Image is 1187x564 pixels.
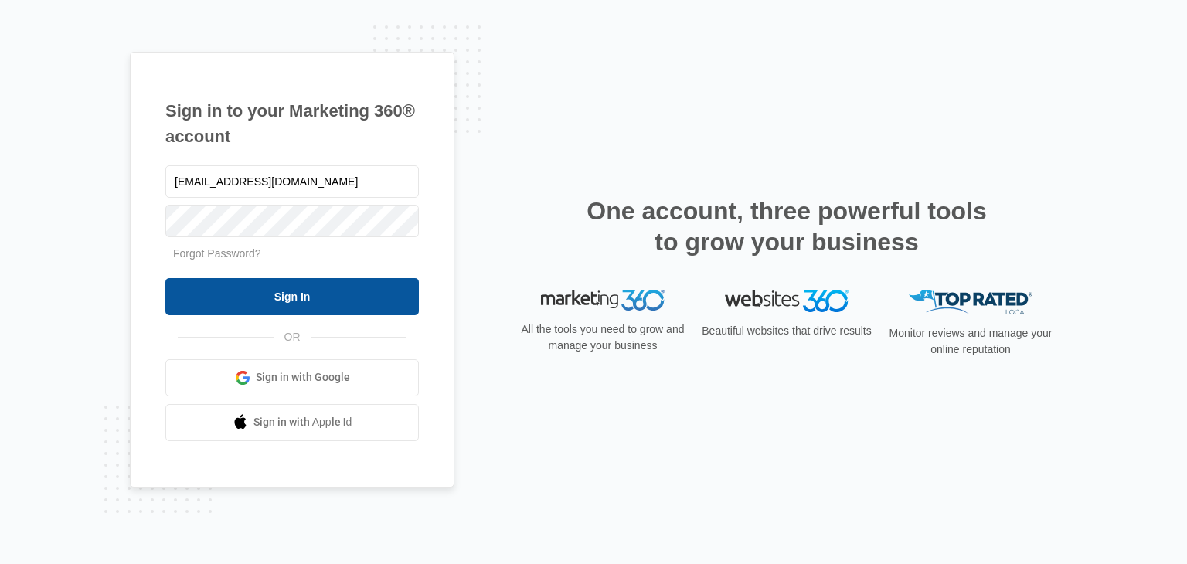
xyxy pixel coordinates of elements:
h1: Sign in to your Marketing 360® account [165,98,419,149]
input: Sign In [165,278,419,315]
p: Beautiful websites that drive results [700,323,873,339]
img: Websites 360 [725,290,849,312]
span: Sign in with Google [256,369,350,386]
span: OR [274,329,311,345]
a: Forgot Password? [173,247,261,260]
img: Top Rated Local [909,290,1032,315]
input: Email [165,165,419,198]
a: Sign in with Google [165,359,419,396]
h2: One account, three powerful tools to grow your business [582,195,991,257]
a: Sign in with Apple Id [165,404,419,441]
img: Marketing 360 [541,290,665,311]
p: Monitor reviews and manage your online reputation [884,325,1057,358]
p: All the tools you need to grow and manage your business [516,321,689,354]
span: Sign in with Apple Id [253,414,352,430]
